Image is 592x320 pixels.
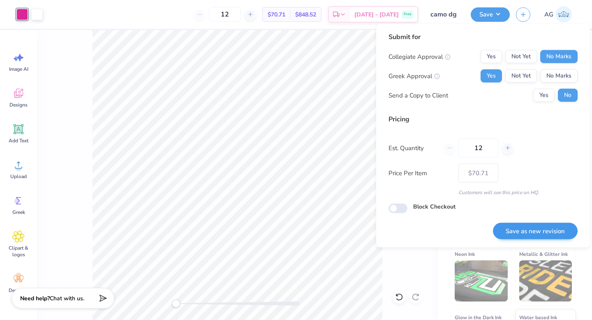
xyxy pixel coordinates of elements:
button: Not Yet [505,50,537,63]
img: Neon Ink [455,260,508,301]
span: Clipart & logos [5,245,32,258]
div: Pricing [388,114,578,124]
span: Metallic & Glitter Ink [519,250,568,258]
button: Yes [481,70,502,83]
label: Est. Quantity [388,143,437,153]
input: – – [209,7,241,22]
span: Add Text [9,137,28,144]
div: Send a Copy to Client [388,90,448,100]
a: AG [541,6,576,23]
button: No Marks [540,70,578,83]
span: Decorate [9,287,28,294]
span: Upload [10,173,27,180]
span: AG [544,10,553,19]
span: Greek [12,209,25,216]
div: Accessibility label [172,299,180,308]
button: Save as new revision [493,223,578,239]
img: Metallic & Glitter Ink [519,260,572,301]
span: $848.52 [295,10,316,19]
img: Anuska Ghosh [555,6,572,23]
span: Chat with us. [50,294,84,302]
button: Yes [533,89,555,102]
label: Price Per Item [388,168,452,178]
span: Free [404,12,412,17]
span: Neon Ink [455,250,475,258]
input: Untitled Design [424,6,465,23]
label: Block Checkout [413,202,456,211]
span: Designs [9,102,28,108]
span: $70.71 [268,10,285,19]
button: Not Yet [505,70,537,83]
button: Save [471,7,510,22]
button: Yes [481,50,502,63]
span: [DATE] - [DATE] [354,10,399,19]
div: Collegiate Approval [388,52,451,61]
input: – – [458,139,498,158]
strong: Need help? [20,294,50,302]
button: No [558,89,578,102]
button: No Marks [540,50,578,63]
span: Image AI [9,66,28,72]
div: Greek Approval [388,71,440,81]
div: Submit for [388,32,578,42]
div: Customers will see this price on HQ. [388,189,578,196]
